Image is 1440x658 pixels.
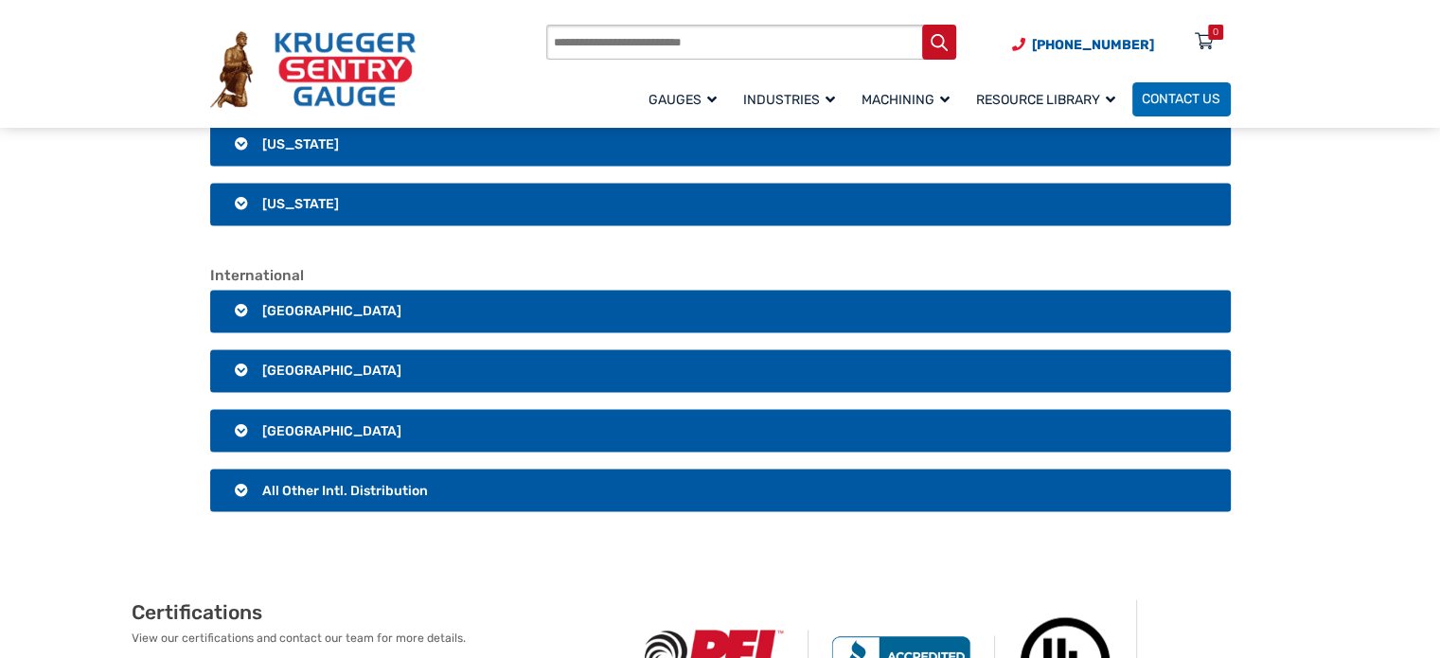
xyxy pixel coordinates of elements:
span: [GEOGRAPHIC_DATA] [262,363,401,379]
a: Machining [852,80,967,118]
div: 0 [1213,25,1218,40]
a: Industries [734,80,852,118]
a: Phone Number (920) 434-8860 [1012,35,1154,55]
img: Krueger Sentry Gauge [210,31,416,107]
span: [US_STATE] [262,136,339,152]
span: [GEOGRAPHIC_DATA] [262,422,401,438]
span: Gauges [649,92,717,108]
span: Resource Library [976,92,1115,108]
h2: Certifications [132,599,622,624]
span: [PHONE_NUMBER] [1032,37,1154,53]
a: Gauges [639,80,734,118]
span: All Other Intl. Distribution [262,482,428,498]
p: View our certifications and contact our team for more details. [132,629,622,646]
h2: International [210,267,1231,285]
span: Industries [743,92,835,108]
span: [GEOGRAPHIC_DATA] [262,303,401,319]
span: Contact Us [1142,92,1220,108]
span: [US_STATE] [262,196,339,212]
a: Resource Library [967,80,1132,118]
span: Machining [862,92,950,108]
a: Contact Us [1132,82,1231,116]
